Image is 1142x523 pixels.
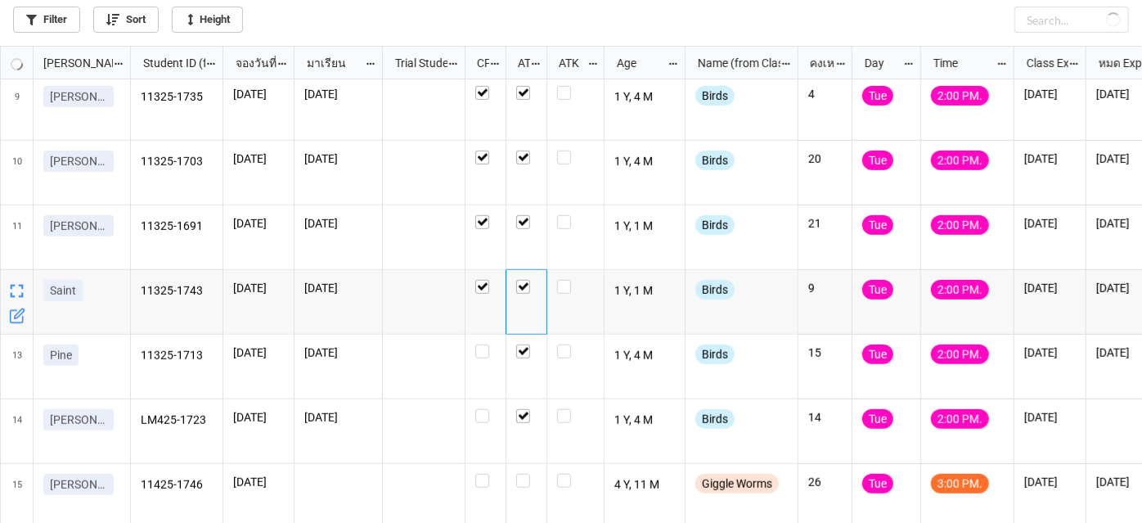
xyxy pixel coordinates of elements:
div: Tue [862,280,893,300]
p: [PERSON_NAME] [50,88,107,105]
div: 2:00 PM. [931,151,989,170]
div: Birds [695,151,735,170]
p: [PERSON_NAME] [50,412,107,428]
p: [DATE] [304,345,372,361]
p: [DATE] [304,86,372,102]
span: 10 [12,141,22,205]
div: [PERSON_NAME] Name [34,54,113,72]
div: CF [467,54,490,72]
a: Sort [93,7,159,33]
p: 11425-1746 [141,474,214,497]
p: 21 [808,215,842,232]
p: 4 Y, 11 M [614,474,676,497]
p: [DATE] [1024,474,1076,490]
p: [DATE] [1024,151,1076,167]
div: Class Expiration [1017,54,1069,72]
div: Time [924,54,996,72]
p: 15 [808,345,842,361]
div: Tue [862,474,893,494]
p: [DATE] [233,151,284,167]
div: Tue [862,215,893,235]
p: [DATE] [1024,345,1076,361]
div: Tue [862,86,893,106]
p: 1 Y, 1 M [614,215,676,238]
p: [PERSON_NAME] [50,476,107,493]
div: คงเหลือ (from Nick Name) [800,54,834,72]
p: LM425-1723 [141,409,214,432]
p: 11325-1713 [141,345,214,367]
p: [DATE] [1024,86,1076,102]
p: 1 Y, 4 M [614,345,676,367]
div: Trial Student [385,54,447,72]
p: [PERSON_NAME] [50,153,107,169]
p: [DATE] [1024,280,1076,296]
div: Tue [862,151,893,170]
div: grid [1,47,131,79]
div: Day [855,54,904,72]
p: 11325-1703 [141,151,214,174]
div: 2:00 PM. [931,215,989,235]
div: Student ID (from [PERSON_NAME] Name) [133,54,205,72]
div: Birds [695,280,735,300]
div: Age [607,54,668,72]
div: Birds [695,215,735,235]
div: Birds [695,345,735,364]
p: 26 [808,474,842,490]
span: 14 [12,399,22,463]
span: 11 [12,205,22,269]
p: [DATE] [233,86,284,102]
p: [DATE] [233,345,284,361]
div: Tue [862,345,893,364]
p: 1 Y, 1 M [614,280,676,303]
p: [DATE] [1024,215,1076,232]
div: 2:00 PM. [931,280,989,300]
div: จองวันที่ [226,54,277,72]
div: Birds [695,86,735,106]
p: [DATE] [233,409,284,426]
a: Height [172,7,243,33]
p: 14 [808,409,842,426]
p: [PERSON_NAME] [50,218,107,234]
p: [DATE] [233,280,284,296]
p: Pine [50,347,72,363]
input: Search... [1014,7,1129,33]
a: Filter [13,7,80,33]
p: Saint [50,282,76,299]
div: 2:00 PM. [931,409,989,429]
div: 2:00 PM. [931,86,989,106]
p: [DATE] [233,215,284,232]
div: Giggle Worms [695,474,779,494]
span: 9 [15,76,20,140]
p: 11325-1735 [141,86,214,109]
p: [DATE] [1024,409,1076,426]
div: มาเรียน [297,54,365,72]
p: 1 Y, 4 M [614,409,676,432]
p: 1 Y, 4 M [614,151,676,174]
span: 13 [12,335,22,399]
div: ATT [508,54,531,72]
div: Birds [695,409,735,429]
p: 4 [808,86,842,102]
div: Tue [862,409,893,429]
div: 2:00 PM. [931,345,989,364]
p: 20 [808,151,842,167]
p: [DATE] [304,280,372,296]
div: Name (from Class) [688,54,780,72]
div: 3:00 PM. [931,474,989,494]
p: 1 Y, 4 M [614,86,676,109]
p: 9 [808,280,842,296]
p: 11325-1743 [141,280,214,303]
p: [DATE] [304,215,372,232]
p: [DATE] [304,409,372,426]
p: [DATE] [233,474,284,490]
p: [DATE] [304,151,372,167]
div: ATK [549,54,587,72]
p: 11325-1691 [141,215,214,238]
